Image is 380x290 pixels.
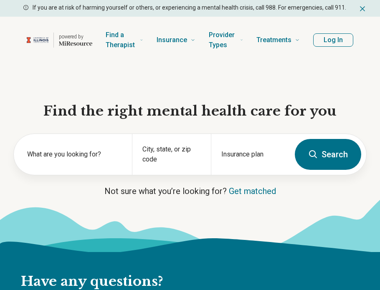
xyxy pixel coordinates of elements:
[157,34,187,46] span: Insurance
[106,29,137,51] span: Find a Therapist
[358,3,367,13] button: Dismiss
[229,186,276,196] a: Get matched
[59,33,92,40] p: powered by
[256,23,300,57] a: Treatments
[106,23,143,57] a: Find a Therapist
[27,149,122,159] label: What are you looking for?
[157,23,195,57] a: Insurance
[27,27,92,53] a: Home page
[256,34,291,46] span: Treatments
[13,103,367,120] h1: Find the right mental health care for you
[313,33,353,47] button: Log In
[295,139,361,170] button: Search
[13,185,367,197] p: Not sure what you’re looking for?
[209,23,243,57] a: Provider Types
[33,3,346,12] p: If you are at risk of harming yourself or others, or experiencing a mental health crisis, call 98...
[209,29,237,51] span: Provider Types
